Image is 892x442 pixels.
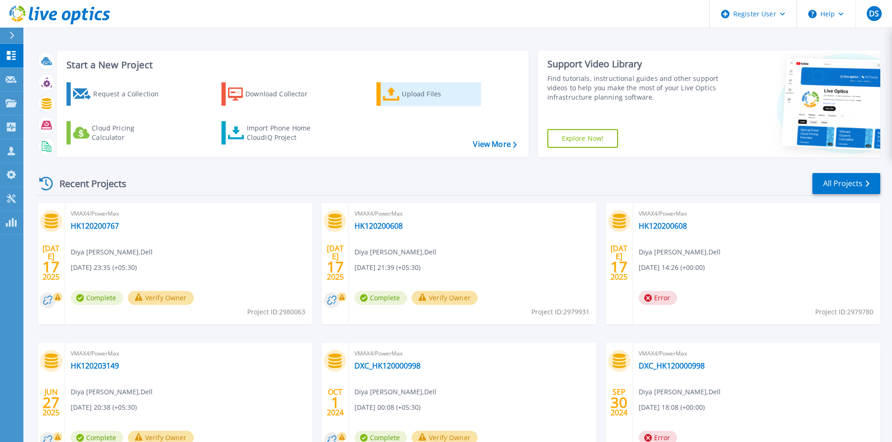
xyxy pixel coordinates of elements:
[354,221,403,231] a: HK120200608
[93,85,168,103] div: Request a Collection
[639,348,875,359] span: VMAX4/PowerMax
[245,85,320,103] div: Download Collector
[547,129,619,148] a: Explore Now!
[354,291,407,305] span: Complete
[376,82,481,106] a: Upload Files
[639,361,705,370] a: DXC_HK120000998
[42,246,60,280] div: [DATE] 2025
[610,246,628,280] div: [DATE] 2025
[71,209,307,219] span: VMAX4/PowerMax
[354,262,420,273] span: [DATE] 21:39 (+05:30)
[36,172,139,195] div: Recent Projects
[43,263,59,271] span: 17
[531,307,590,317] span: Project ID: 2979931
[639,247,721,257] span: Diya [PERSON_NAME] , Dell
[326,246,344,280] div: [DATE] 2025
[611,263,627,271] span: 17
[639,209,875,219] span: VMAX4/PowerMax
[71,361,119,370] a: HK120203149
[402,85,477,103] div: Upload Files
[221,82,326,106] a: Download Collector
[412,291,478,305] button: Verify Owner
[639,291,677,305] span: Error
[547,58,722,70] div: Support Video Library
[42,385,60,420] div: JUN 2025
[869,10,879,17] span: DS
[247,123,320,142] div: Import Phone Home CloudIQ Project
[43,399,59,406] span: 27
[71,262,137,273] span: [DATE] 23:35 (+05:30)
[354,209,590,219] span: VMAX4/PowerMax
[71,387,153,397] span: Diya [PERSON_NAME] , Dell
[812,173,880,194] a: All Projects
[66,60,516,70] h3: Start a New Project
[354,247,436,257] span: Diya [PERSON_NAME] , Dell
[611,399,627,406] span: 30
[639,402,705,413] span: [DATE] 18:08 (+00:00)
[354,387,436,397] span: Diya [PERSON_NAME] , Dell
[128,291,194,305] button: Verify Owner
[610,385,628,420] div: SEP 2024
[326,385,344,420] div: OCT 2024
[354,348,590,359] span: VMAX4/PowerMax
[247,307,305,317] span: Project ID: 2980063
[815,307,873,317] span: Project ID: 2979780
[473,140,516,149] a: View More
[71,247,153,257] span: Diya [PERSON_NAME] , Dell
[354,402,420,413] span: [DATE] 00:08 (+05:30)
[327,263,344,271] span: 17
[639,262,705,273] span: [DATE] 14:26 (+00:00)
[71,402,137,413] span: [DATE] 20:38 (+05:30)
[639,221,687,231] a: HK120200608
[547,74,722,102] div: Find tutorials, instructional guides and other support videos to help you make the most of your L...
[71,291,123,305] span: Complete
[66,82,171,106] a: Request a Collection
[71,221,119,231] a: HK120200767
[354,361,420,370] a: DXC_HK120000998
[66,121,171,145] a: Cloud Pricing Calculator
[331,399,339,406] span: 1
[639,387,721,397] span: Diya [PERSON_NAME] , Dell
[71,348,307,359] span: VMAX4/PowerMax
[92,123,167,142] div: Cloud Pricing Calculator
